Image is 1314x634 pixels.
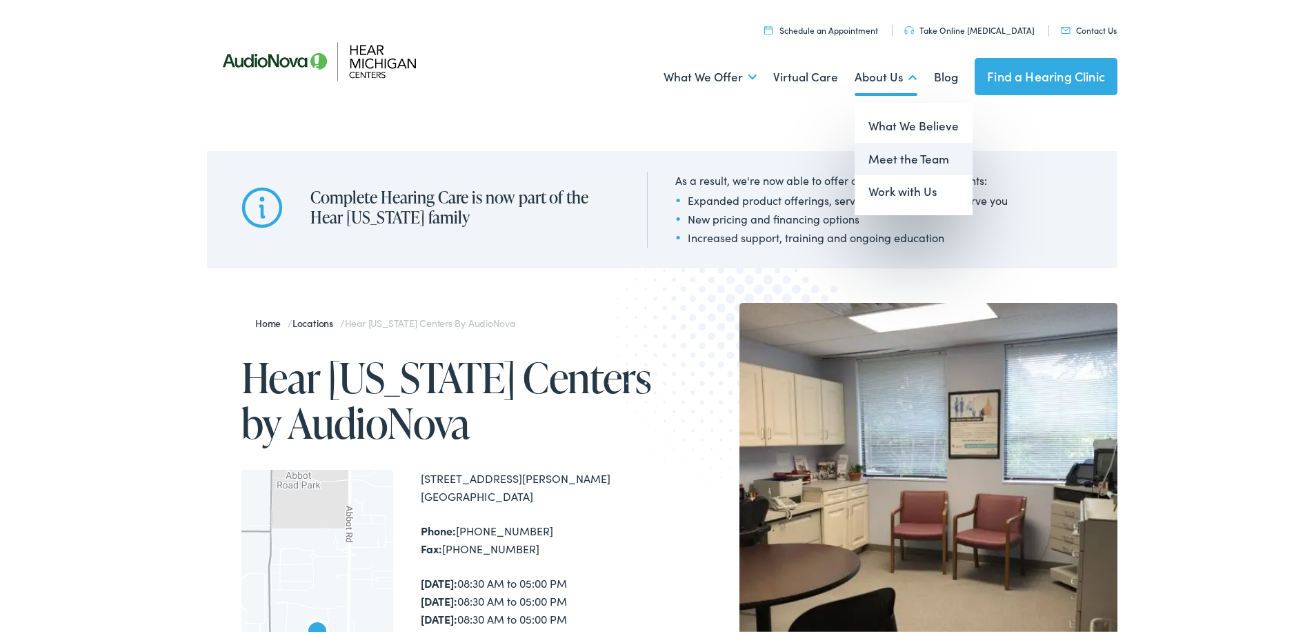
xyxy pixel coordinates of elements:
a: What We Believe [855,107,973,140]
a: Home [255,313,288,327]
h2: Complete Hearing Care is now part of the Hear [US_STATE] family [310,185,619,225]
strong: [DATE]: [421,608,457,624]
a: Meet the Team [855,140,973,173]
strong: Fax: [421,538,442,553]
a: Blog [934,49,958,100]
h1: Hear [US_STATE] Centers by AudioNova [241,352,662,443]
strong: [DATE]: [421,591,457,606]
a: Take Online [MEDICAL_DATA] [904,21,1035,33]
a: Contact Us [1061,21,1117,33]
a: What We Offer [664,49,757,100]
a: Work with Us [855,172,973,206]
div: [PHONE_NUMBER] [PHONE_NUMBER] [421,519,662,555]
img: utility icon [1061,24,1071,31]
a: Virtual Care [773,49,838,100]
a: Locations [292,313,340,327]
span: Hear [US_STATE] Centers by AudioNova [345,313,515,327]
li: Increased support, training and ongoing education [675,226,1008,243]
a: About Us [855,49,917,100]
strong: [DATE]: [421,573,457,588]
li: Expanded product offerings, services and locations to serve you [675,189,1008,206]
div: As a result, we're now able to offer our providers and patients: [675,169,1008,186]
a: Schedule an Appointment [764,21,878,33]
div: [STREET_ADDRESS][PERSON_NAME] [GEOGRAPHIC_DATA] [421,467,662,502]
img: utility icon [904,23,914,32]
a: Find a Hearing Clinic [975,55,1117,92]
span: / / [255,313,515,327]
li: New pricing and financing options [675,208,1008,224]
strong: Phone: [421,520,456,535]
img: utility icon [764,23,773,32]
